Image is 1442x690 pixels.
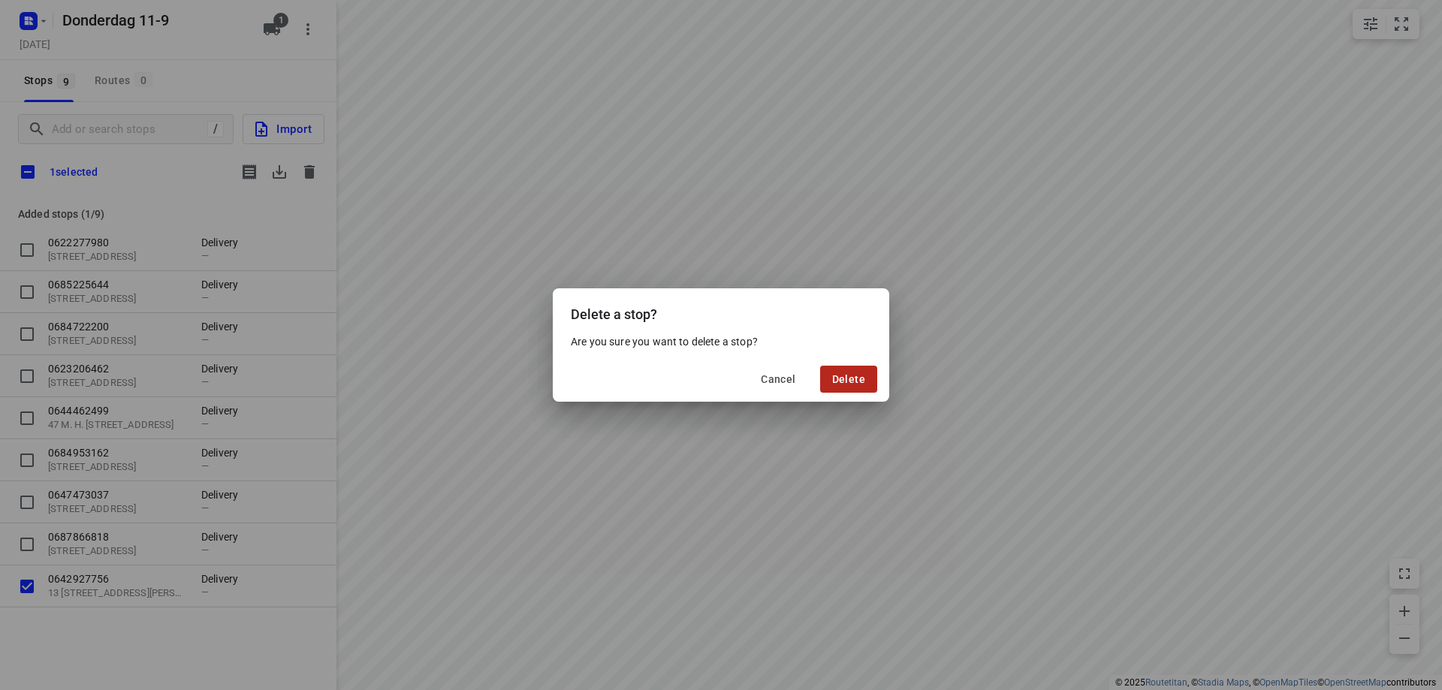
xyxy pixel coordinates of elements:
[749,366,807,393] button: Cancel
[553,288,889,334] div: Delete a stop?
[832,373,865,385] span: Delete
[820,366,877,393] button: Delete
[761,373,795,385] span: Cancel
[571,334,871,349] p: Are you sure you want to delete a stop?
